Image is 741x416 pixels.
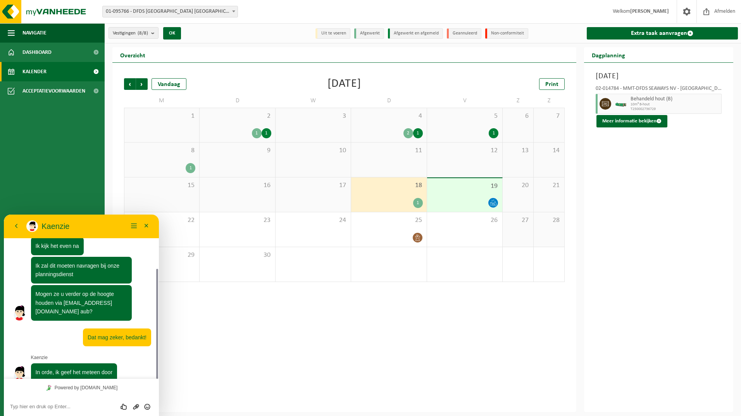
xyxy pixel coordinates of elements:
[507,112,529,120] span: 6
[431,112,498,120] span: 5
[631,107,720,112] span: T250002736729
[203,112,271,120] span: 2
[388,28,443,39] li: Afgewerkt en afgemeld
[113,28,148,39] span: Vestigingen
[615,101,627,107] img: HK-XC-10-GN-00
[355,146,422,155] span: 11
[315,28,350,39] li: Uit te voeren
[22,43,52,62] span: Dashboard
[587,27,738,40] a: Extra taak aanvragen
[631,96,720,102] span: Behandeld hout (B)
[427,94,503,108] td: V
[112,47,153,62] h2: Overzicht
[596,86,722,94] div: 02-014784 - MMT-DFDS SEAWAYS NV - [GEOGRAPHIC_DATA]
[136,78,148,90] span: Volgende
[596,70,722,82] h3: [DATE]
[203,216,271,225] span: 23
[507,216,529,225] span: 27
[276,94,351,108] td: W
[538,146,560,155] span: 14
[351,94,427,108] td: D
[102,6,238,17] span: 01-095766 - DFDS BELGIUM NV - GENT
[327,78,361,90] div: [DATE]
[128,251,195,260] span: 29
[186,163,195,173] div: 1
[431,146,498,155] span: 12
[22,62,47,81] span: Kalender
[431,182,498,191] span: 19
[128,112,195,120] span: 1
[128,181,195,190] span: 15
[545,81,558,88] span: Print
[447,28,481,39] li: Geannuleerd
[539,78,565,90] a: Print
[584,47,633,62] h2: Dagplanning
[203,251,271,260] span: 30
[200,94,275,108] td: D
[538,112,560,120] span: 7
[279,112,347,120] span: 3
[103,6,238,17] span: 01-095766 - DFDS BELGIUM NV - GENT
[22,81,85,101] span: Acceptatievoorwaarden
[534,94,565,108] td: Z
[279,216,347,225] span: 24
[507,181,529,190] span: 20
[22,23,47,43] span: Navigatie
[355,216,422,225] span: 25
[355,112,422,120] span: 4
[262,128,271,138] div: 1
[138,31,148,36] count: (8/8)
[538,216,560,225] span: 28
[128,146,195,155] span: 8
[279,146,347,155] span: 10
[596,115,667,127] button: Meer informatie bekijken
[489,128,498,138] div: 1
[203,181,271,190] span: 16
[152,78,186,90] div: Vandaag
[4,215,159,416] iframe: chat widget
[503,94,534,108] td: Z
[403,128,413,138] div: 2
[124,94,200,108] td: M
[355,181,422,190] span: 18
[109,27,159,39] button: Vestigingen(8/8)
[163,27,181,40] button: OK
[124,78,136,90] span: Vorige
[431,216,498,225] span: 26
[538,181,560,190] span: 21
[128,216,195,225] span: 22
[413,198,423,208] div: 1
[413,128,423,138] div: 1
[354,28,384,39] li: Afgewerkt
[485,28,528,39] li: Non-conformiteit
[252,128,262,138] div: 1
[630,9,669,14] strong: [PERSON_NAME]
[279,181,347,190] span: 17
[631,102,720,107] span: 10m³ B-hout
[203,146,271,155] span: 9
[507,146,529,155] span: 13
